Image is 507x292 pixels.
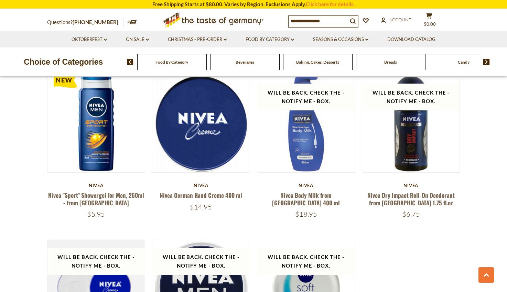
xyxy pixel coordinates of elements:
a: Account [381,16,411,24]
a: [PHONE_NUMBER] [73,19,118,25]
img: previous arrow [127,59,133,65]
div: Nivea [362,183,460,188]
img: Nivea [47,75,145,172]
a: Food By Category [246,36,294,43]
a: Click here for details. [306,1,355,7]
a: Nivea Dry Impact Roll-On Deodorant from [GEOGRAPHIC_DATA] 1.75 fl.oz [367,191,455,207]
a: Download Catalog [387,36,435,43]
div: Nivea [47,183,145,188]
span: $14.95 [190,203,212,211]
a: On Sale [126,36,149,43]
a: Nivea "Sport" Showergel for Men, 250ml - from [GEOGRAPHIC_DATA] [48,191,144,207]
img: Nivea [152,75,250,172]
span: $18.95 [295,210,317,218]
a: Oktoberfest [72,36,107,43]
img: next arrow [483,59,490,65]
span: $6.75 [402,210,420,218]
p: Questions? [47,18,123,27]
div: Nivea [152,183,250,188]
a: Nivea German Hand Creme 400 ml [160,191,242,199]
a: Baking, Cakes, Desserts [296,60,339,65]
div: Nivea [257,183,355,188]
button: $0.00 [419,12,439,30]
a: Food By Category [155,60,188,65]
a: Candy [458,60,470,65]
span: $0.00 [424,21,436,27]
a: Christmas - PRE-ORDER [168,36,227,43]
span: Account [389,17,411,22]
img: Nivea [362,75,460,172]
a: Nivea Body Milk from [GEOGRAPHIC_DATA] 400 ml [272,191,340,207]
a: Breads [384,60,397,65]
a: Seasons & Occasions [313,36,368,43]
span: $5.95 [87,210,105,218]
a: Beverages [236,60,254,65]
img: Nivea [257,75,355,172]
